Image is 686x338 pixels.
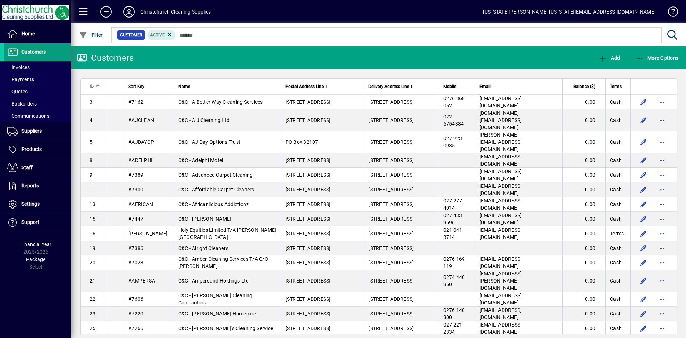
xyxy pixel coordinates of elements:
span: Holy Equities Limited T/A [PERSON_NAME][GEOGRAPHIC_DATA] [178,227,277,240]
span: [EMAIL_ADDRESS][DOMAIN_NAME] [479,293,522,305]
span: Cash [610,171,622,178]
div: Email [479,83,558,90]
button: More Options [633,52,681,64]
a: Suppliers [4,122,71,140]
td: 0.00 [562,109,605,131]
span: 0276 868 052 [443,95,465,108]
span: #7386 [128,245,143,251]
a: Communications [4,110,71,122]
span: 8 [90,157,93,163]
button: More options [656,155,668,166]
span: Quotes [7,89,28,94]
span: 9 [90,172,93,178]
span: 027 277 4014 [443,198,462,211]
span: 13 [90,201,96,207]
span: C&C - Adelphi Motel [178,157,223,163]
span: [STREET_ADDRESS] [368,325,414,331]
button: More options [656,96,668,108]
span: [EMAIL_ADDRESS][DOMAIN_NAME] [479,154,522,167]
span: Add [598,55,620,61]
span: C&C - A J Cleaning Ltd [178,117,230,123]
button: Edit [638,96,649,108]
span: Package [26,256,45,262]
span: [EMAIL_ADDRESS][DOMAIN_NAME] [479,322,522,335]
span: #7606 [128,296,143,302]
span: Financial Year [20,241,51,247]
span: C&C - Alright Cleaners [178,245,229,251]
span: 16 [90,231,96,236]
span: C&C - Ampersand Holdings Ltd [178,278,249,284]
span: Products [21,146,42,152]
span: [STREET_ADDRESS] [285,216,331,222]
span: Payments [7,77,34,82]
span: Cash [610,215,622,222]
span: [STREET_ADDRESS] [368,231,414,236]
button: Edit [638,184,649,195]
mat-chip: Activation Status: Active [147,30,176,40]
span: Cash [610,259,622,266]
span: [STREET_ADDRESS] [285,201,331,207]
span: More Options [635,55,679,61]
button: Edit [638,136,649,148]
span: #ADELPHI [128,157,153,163]
span: Mobile [443,83,456,90]
span: Cash [610,138,622,146]
button: More options [656,213,668,225]
td: 0.00 [562,292,605,307]
span: [STREET_ADDRESS] [368,157,414,163]
span: [EMAIL_ADDRESS][DOMAIN_NAME] [479,183,522,196]
span: Terms [610,83,622,90]
span: Settings [21,201,40,207]
td: 0.00 [562,226,605,241]
span: 0276 140 900 [443,307,465,320]
button: Edit [638,228,649,239]
span: #AMPERSA [128,278,155,284]
span: [STREET_ADDRESS] [285,117,331,123]
span: #7266 [128,325,143,331]
span: [STREET_ADDRESS] [285,278,331,284]
span: Reports [21,183,39,188]
span: Postal Address Line 1 [285,83,327,90]
button: Edit [638,243,649,254]
span: [STREET_ADDRESS] [285,172,331,178]
div: Customers [77,52,134,64]
a: Products [4,141,71,158]
span: 22 [90,296,96,302]
span: C&C - AJ Day Options Trust [178,139,241,145]
span: Invoices [7,64,30,70]
span: [STREET_ADDRESS] [368,245,414,251]
span: [STREET_ADDRESS] [368,216,414,222]
a: Home [4,25,71,43]
span: [STREET_ADDRESS] [285,99,331,105]
td: 0.00 [562,131,605,153]
a: Payments [4,73,71,85]
button: Filter [77,29,105,41]
span: [EMAIL_ADDRESS][DOMAIN_NAME] [479,256,522,269]
td: 0.00 [562,197,605,212]
span: C&C - [PERSON_NAME] Cleaning Contractors [178,293,253,305]
span: #AFRICAN [128,201,153,207]
span: 15 [90,216,96,222]
span: [STREET_ADDRESS] [368,99,414,105]
span: 0274 440 350 [443,274,465,287]
td: 0.00 [562,241,605,255]
div: [US_STATE][PERSON_NAME] [US_STATE][EMAIL_ADDRESS][DOMAIN_NAME] [483,6,656,18]
span: Cash [610,310,622,317]
span: C&C - Advanced Carpet Cleaning [178,172,253,178]
span: [EMAIL_ADDRESS][DOMAIN_NAME] [479,95,522,108]
span: Delivery Address Line 1 [368,83,413,90]
span: Cash [610,201,622,208]
span: 3 [90,99,93,105]
span: C&C - [PERSON_NAME]'s Cleaning Service [178,325,273,331]
a: Invoices [4,61,71,73]
span: C&C - Affordable Carpet Cleaners [178,187,254,192]
span: 19 [90,245,96,251]
span: 027 223 0935 [443,136,462,148]
span: [PERSON_NAME] [128,231,168,236]
span: 5 [90,139,93,145]
span: Cash [610,325,622,332]
div: ID [90,83,101,90]
span: C&C - A Better Way Cleaning Services [178,99,263,105]
span: [STREET_ADDRESS] [285,231,331,236]
a: Support [4,214,71,231]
